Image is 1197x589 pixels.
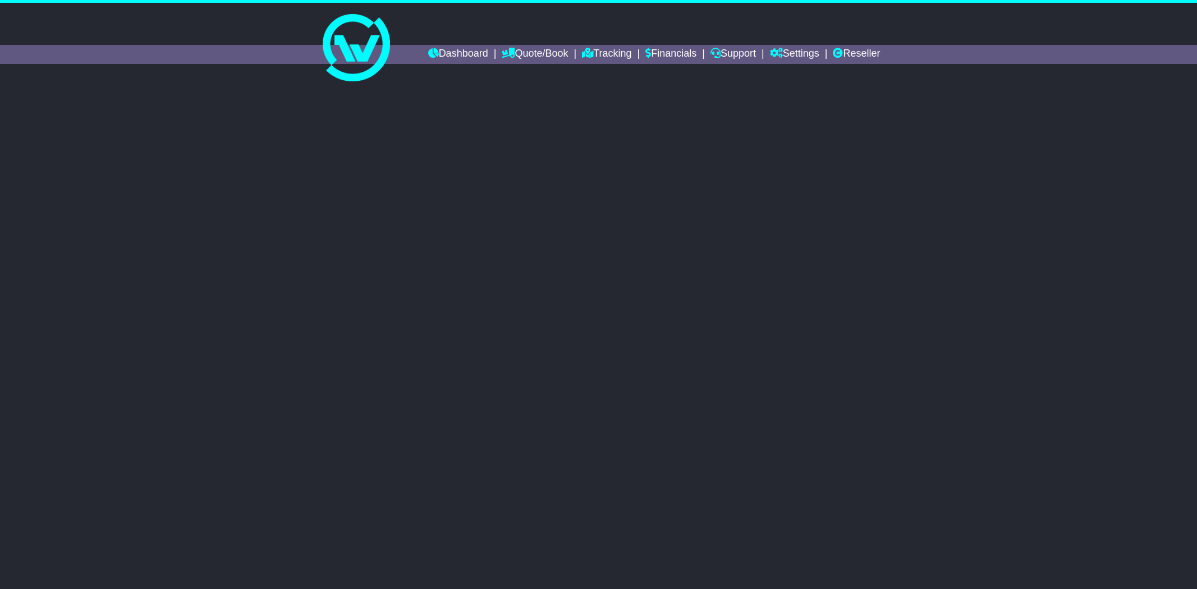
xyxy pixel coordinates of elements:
a: Tracking [582,45,631,64]
a: Support [710,45,756,64]
a: Reseller [833,45,880,64]
a: Settings [770,45,819,64]
a: Quote/Book [502,45,568,64]
a: Financials [645,45,696,64]
a: Dashboard [428,45,488,64]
